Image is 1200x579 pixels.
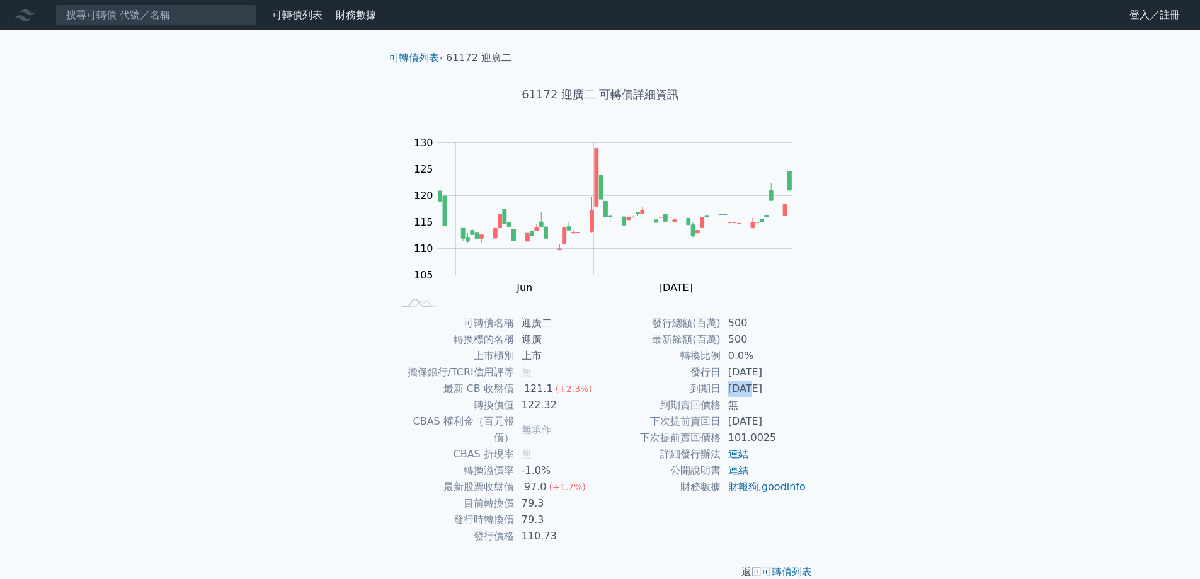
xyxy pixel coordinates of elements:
a: 財務數據 [336,9,376,21]
td: , [721,479,807,495]
td: 轉換比例 [600,348,721,364]
td: 擔保銀行/TCRI信用評等 [394,364,514,381]
div: 97.0 [522,479,549,495]
td: 最新股票收盤價 [394,479,514,495]
a: goodinfo [762,481,806,493]
td: CBAS 折現率 [394,446,514,462]
td: 轉換價值 [394,397,514,413]
g: Series [438,148,792,249]
td: 500 [721,331,807,348]
td: CBAS 權利金（百元報價） [394,413,514,446]
td: -1.0% [514,462,600,479]
td: 發行總額(百萬) [600,315,721,331]
a: 連結 [728,464,748,476]
td: 發行日 [600,364,721,381]
tspan: [DATE] [659,282,693,294]
td: 目前轉換價 [394,495,514,512]
td: 上市 [514,348,600,364]
tspan: 130 [414,137,433,149]
a: 可轉債列表 [272,9,323,21]
td: 500 [721,315,807,331]
td: 下次提前賣回價格 [600,430,721,446]
a: 連結 [728,448,748,460]
td: 110.73 [514,528,600,544]
td: 轉換標的名稱 [394,331,514,348]
a: 可轉債列表 [762,566,812,578]
td: [DATE] [721,364,807,381]
td: 79.3 [514,495,600,512]
div: 121.1 [522,381,556,397]
li: › [389,50,443,66]
td: [DATE] [721,381,807,397]
tspan: 120 [414,190,433,202]
td: 最新 CB 收盤價 [394,381,514,397]
td: 迎廣二 [514,315,600,331]
span: 無承作 [522,423,552,435]
td: 最新餘額(百萬) [600,331,721,348]
td: 詳細發行辦法 [600,446,721,462]
td: 到期賣回價格 [600,397,721,413]
tspan: Jun [516,282,532,294]
a: 財報狗 [728,481,758,493]
tspan: 125 [414,163,433,175]
tspan: 110 [414,243,433,255]
td: 發行時轉換價 [394,512,514,528]
td: 到期日 [600,381,721,397]
td: 無 [721,397,807,413]
td: 公開說明書 [600,462,721,479]
input: 搜尋可轉債 代號／名稱 [55,4,257,26]
td: [DATE] [721,413,807,430]
span: 無 [522,448,532,460]
span: (+2.3%) [556,384,592,394]
td: 0.0% [721,348,807,364]
td: 財務數據 [600,479,721,495]
td: 發行價格 [394,528,514,544]
td: 122.32 [514,397,600,413]
span: 無 [522,366,532,378]
a: 可轉債列表 [389,52,439,64]
g: Chart [408,137,811,294]
a: 登入／註冊 [1119,5,1190,25]
td: 下次提前賣回日 [600,413,721,430]
td: 101.0025 [721,430,807,446]
h1: 61172 迎廣二 可轉債詳細資訊 [379,86,822,103]
td: 上市櫃別 [394,348,514,364]
td: 迎廣 [514,331,600,348]
tspan: 105 [414,269,433,281]
td: 79.3 [514,512,600,528]
li: 61172 迎廣二 [446,50,511,66]
td: 可轉債名稱 [394,315,514,331]
tspan: 115 [414,216,433,228]
td: 轉換溢價率 [394,462,514,479]
span: (+1.7%) [549,482,585,492]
